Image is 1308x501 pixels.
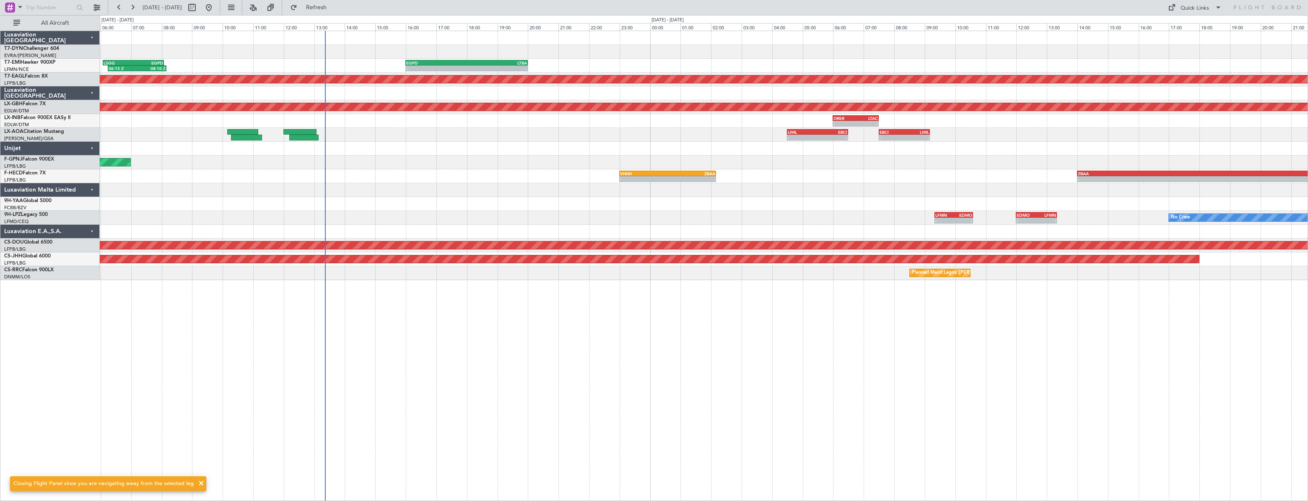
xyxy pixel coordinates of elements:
div: - [1036,218,1056,223]
a: T7-EAGLFalcon 8X [4,74,48,79]
a: LX-AOACitation Mustang [4,129,64,134]
div: LTBA [467,60,527,65]
div: 03:00 [742,23,772,31]
div: EDMO [1017,213,1036,218]
div: 06:00 [101,23,131,31]
div: LFMN [935,213,954,218]
div: EDMO [954,213,972,218]
div: 13:00 [314,23,345,31]
div: - [667,177,715,182]
span: CS-RRC [4,267,22,273]
input: Trip Number [26,1,74,14]
div: [DATE] - [DATE] [651,17,684,24]
div: - [880,135,904,140]
div: 17:00 [1169,23,1199,31]
div: EBCI [880,130,904,135]
div: - [1017,218,1036,223]
div: 08:00 [162,23,192,31]
div: EGPD [133,60,163,65]
span: 9H-YAA [4,198,23,203]
button: Quick Links [1164,1,1226,14]
div: 12:00 [284,23,314,31]
div: 10:00 [955,23,986,31]
div: 09:00 [192,23,223,31]
a: FCBB/BZV [4,205,26,211]
div: 21:00 [558,23,589,31]
div: 08:00 [894,23,925,31]
div: VHHH [620,171,668,176]
div: ZBAA [1078,171,1209,176]
div: 18:00 [467,23,498,31]
a: T7-EMIHawker 900XP [4,60,55,65]
a: F-HECDFalcon 7X [4,171,46,176]
div: 02:00 [711,23,742,31]
span: F-HECD [4,171,23,176]
div: Quick Links [1181,4,1209,13]
div: - [954,218,972,223]
div: 14:00 [345,23,375,31]
div: 09:00 [925,23,955,31]
a: CS-RRCFalcon 900LX [4,267,54,273]
span: LX-INB [4,115,21,120]
a: CS-JHHGlobal 6000 [4,254,51,259]
button: Refresh [286,1,337,14]
div: 18:00 [1199,23,1230,31]
div: 13:00 [1047,23,1077,31]
div: ORER [833,116,856,121]
a: LFPB/LBG [4,163,26,169]
span: LX-GBH [4,101,23,106]
span: [DATE] - [DATE] [143,4,182,11]
div: LSGG [104,60,133,65]
span: CS-JHH [4,254,22,259]
div: EGPD [406,60,467,65]
div: 19:00 [1230,23,1261,31]
div: Planned Maint Lagos ([PERSON_NAME]) [912,267,999,279]
a: 9H-LPZLegacy 500 [4,212,48,217]
div: 07:00 [131,23,162,31]
a: LFMD/CEQ [4,218,29,225]
span: All Aircraft [22,20,88,26]
div: 17:00 [436,23,467,31]
div: 08:10 Z [137,66,166,71]
span: LX-AOA [4,129,23,134]
div: LIML [788,130,817,135]
div: 01:00 [680,23,711,31]
span: T7-EMI [4,60,21,65]
div: 16:00 [406,23,436,31]
div: 11:00 [253,23,284,31]
a: LFPB/LBG [4,246,26,252]
div: - [1078,177,1209,182]
div: - [856,121,878,126]
span: T7-EAGL [4,74,25,79]
div: 16:00 [1139,23,1169,31]
div: 05:00 [803,23,833,31]
div: - [788,135,817,140]
div: - [467,66,527,71]
div: ZBAA [667,171,715,176]
a: F-GPNJFalcon 900EX [4,157,54,162]
span: F-GPNJ [4,157,22,162]
span: Refresh [299,5,334,10]
a: T7-DYNChallenger 604 [4,46,59,51]
button: All Aircraft [9,16,91,30]
a: 9H-YAAGlobal 5000 [4,198,52,203]
div: LFMN [1036,213,1056,218]
div: 23:00 [620,23,650,31]
div: 15:00 [1108,23,1139,31]
span: CS-DOU [4,240,24,245]
div: - [904,135,929,140]
div: - [406,66,467,71]
div: Closing Flight Panel since you are navigating away from the selected leg [13,480,194,488]
span: T7-DYN [4,46,23,51]
div: 06:15 Z [109,66,137,71]
div: LTAC [856,116,878,121]
div: 06:00 [833,23,864,31]
a: LFPB/LBG [4,260,26,266]
a: LX-INBFalcon 900EX EASy II [4,115,70,120]
div: - [935,218,954,223]
div: 11:00 [986,23,1017,31]
div: 15:00 [375,23,406,31]
div: EBCI [817,130,847,135]
a: EVRA/[PERSON_NAME] [4,52,56,59]
a: [PERSON_NAME]/QSA [4,135,54,142]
